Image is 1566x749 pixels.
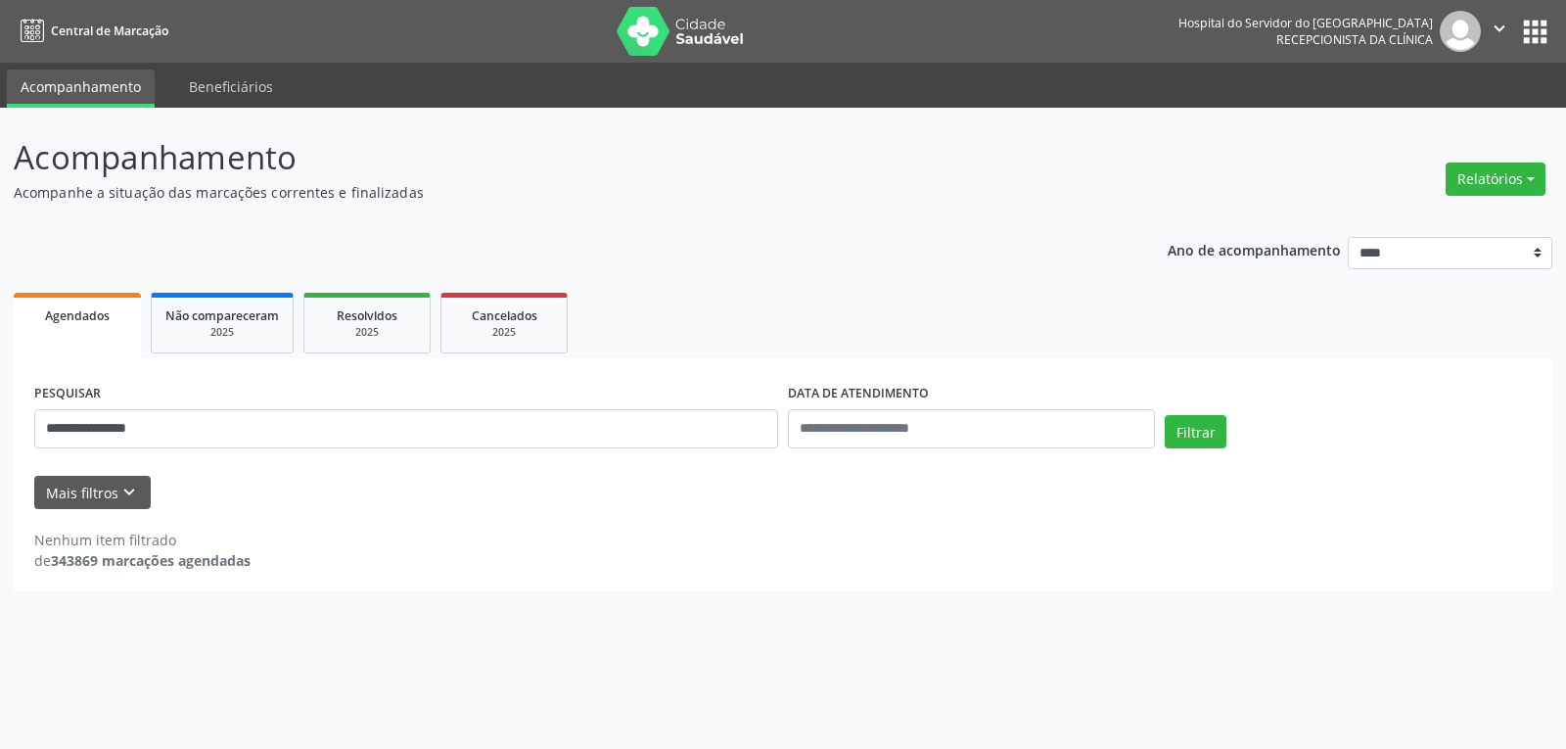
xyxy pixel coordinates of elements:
button:  [1481,11,1518,52]
img: img [1440,11,1481,52]
strong: 343869 marcações agendadas [51,551,251,570]
i:  [1489,18,1510,39]
button: Filtrar [1165,415,1226,448]
a: Acompanhamento [7,70,155,108]
div: 2025 [318,325,416,340]
button: Relatórios [1446,163,1545,196]
div: Hospital do Servidor do [GEOGRAPHIC_DATA] [1178,15,1433,31]
i: keyboard_arrow_down [118,482,140,503]
div: 2025 [455,325,553,340]
label: DATA DE ATENDIMENTO [788,379,929,409]
span: Não compareceram [165,307,279,324]
div: 2025 [165,325,279,340]
span: Central de Marcação [51,23,168,39]
a: Beneficiários [175,70,287,104]
p: Acompanhamento [14,133,1090,182]
div: de [34,550,251,571]
span: Resolvidos [337,307,397,324]
p: Acompanhe a situação das marcações correntes e finalizadas [14,182,1090,203]
a: Central de Marcação [14,15,168,47]
p: Ano de acompanhamento [1168,237,1341,261]
button: Mais filtroskeyboard_arrow_down [34,476,151,510]
span: Agendados [45,307,110,324]
button: apps [1518,15,1552,49]
label: PESQUISAR [34,379,101,409]
div: Nenhum item filtrado [34,530,251,550]
span: Cancelados [472,307,537,324]
span: Recepcionista da clínica [1276,31,1433,48]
